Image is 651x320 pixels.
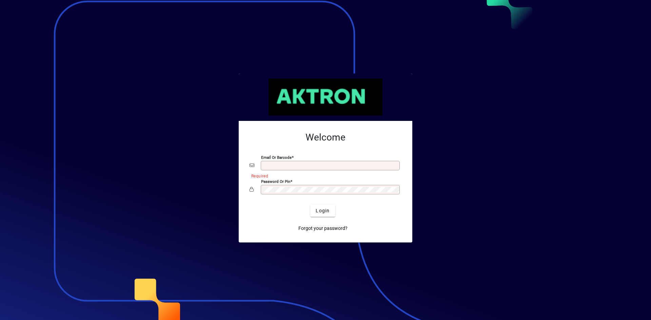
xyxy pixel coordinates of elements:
mat-label: Email or Barcode [261,155,292,160]
mat-error: Required [251,172,396,179]
span: Login [316,207,330,214]
h2: Welcome [250,132,401,143]
a: Forgot your password? [296,222,350,234]
button: Login [310,205,335,217]
span: Forgot your password? [298,225,348,232]
mat-label: Password or Pin [261,179,290,184]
